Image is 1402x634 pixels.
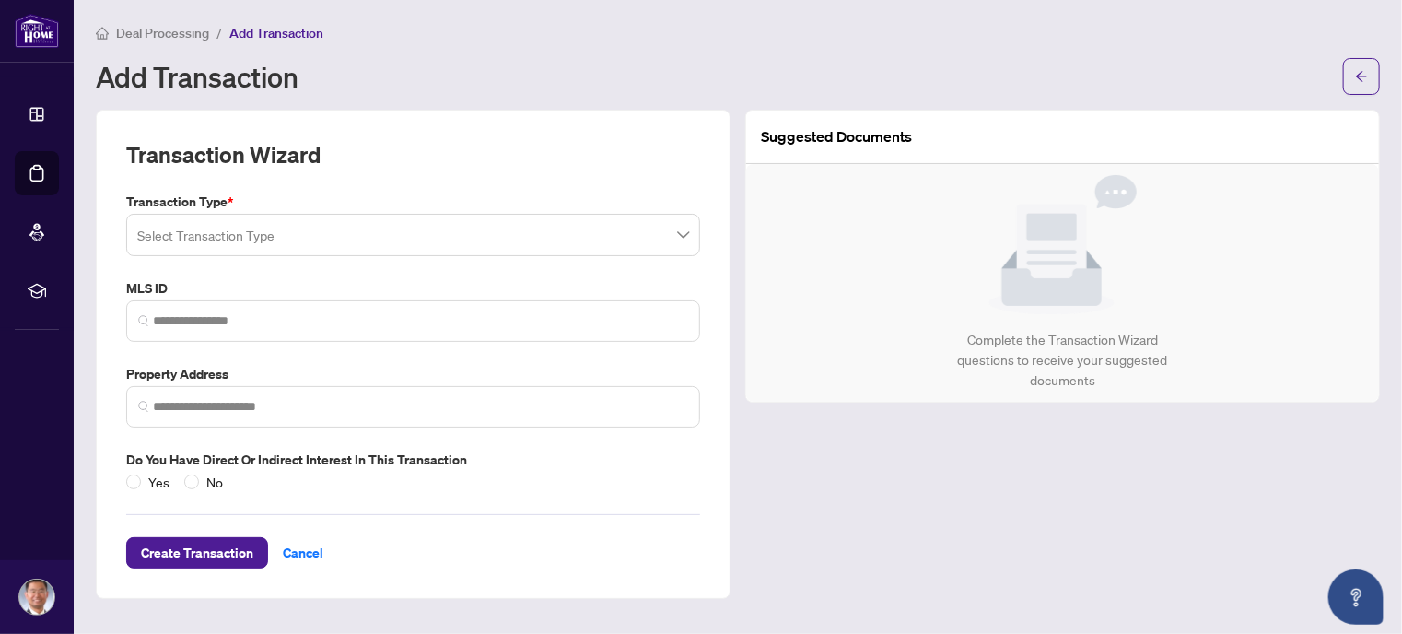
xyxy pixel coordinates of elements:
img: Null State Icon [989,175,1137,315]
label: MLS ID [126,278,700,299]
span: Yes [141,472,177,492]
span: arrow-left [1355,70,1368,83]
h1: Add Transaction [96,62,298,91]
div: Complete the Transaction Wizard questions to receive your suggested documents [938,330,1187,391]
span: Add Transaction [229,25,323,41]
img: search_icon [138,315,149,326]
img: Profile Icon [19,580,54,615]
button: Open asap [1328,569,1384,625]
label: Transaction Type [126,192,700,212]
span: Deal Processing [116,25,209,41]
span: No [199,472,230,492]
img: logo [15,14,59,48]
button: Cancel [268,537,338,569]
img: search_icon [138,401,149,412]
label: Property Address [126,364,700,384]
span: home [96,27,109,40]
button: Create Transaction [126,537,268,569]
article: Suggested Documents [761,125,912,148]
h2: Transaction Wizard [126,140,321,170]
label: Do you have direct or indirect interest in this transaction [126,450,700,470]
span: Create Transaction [141,538,253,568]
span: Cancel [283,538,323,568]
li: / [216,22,222,43]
